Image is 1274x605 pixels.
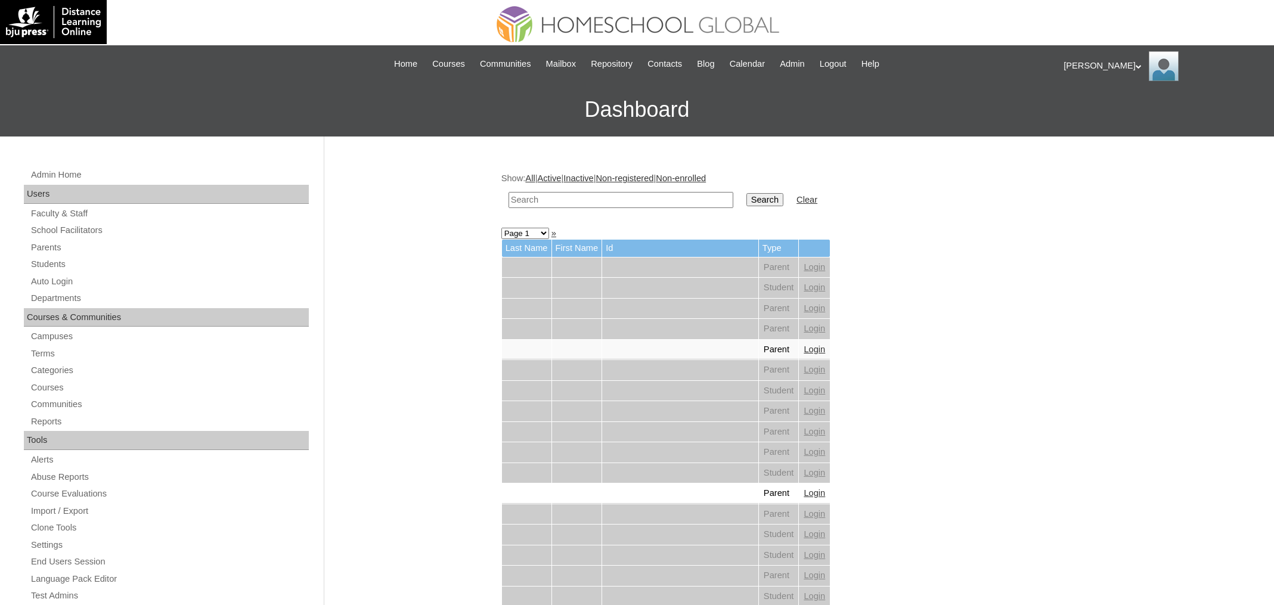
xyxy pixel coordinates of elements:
[814,57,853,71] a: Logout
[804,283,825,292] a: Login
[759,278,799,298] td: Student
[6,6,101,38] img: logo-white.png
[24,308,309,327] div: Courses & Communities
[474,57,537,71] a: Communities
[804,365,825,374] a: Login
[30,554,309,569] a: End Users Session
[30,363,309,378] a: Categories
[759,504,799,525] td: Parent
[804,570,825,580] a: Login
[759,463,799,483] td: Student
[647,57,682,71] span: Contacts
[394,57,417,71] span: Home
[804,468,825,477] a: Login
[501,172,1092,215] div: Show: | | | |
[774,57,811,71] a: Admin
[804,488,825,498] a: Login
[759,442,799,463] td: Parent
[596,173,654,183] a: Non-registered
[502,240,551,257] td: Last Name
[30,520,309,535] a: Clone Tools
[509,192,733,208] input: Search
[525,173,535,183] a: All
[656,173,706,183] a: Non-enrolled
[780,57,805,71] span: Admin
[759,545,799,566] td: Student
[759,566,799,586] td: Parent
[759,257,799,278] td: Parent
[30,538,309,553] a: Settings
[30,572,309,587] a: Language Pack Editor
[796,195,817,204] a: Clear
[537,173,561,183] a: Active
[30,452,309,467] a: Alerts
[759,360,799,380] td: Parent
[759,381,799,401] td: Student
[804,447,825,457] a: Login
[30,470,309,485] a: Abuse Reports
[804,324,825,333] a: Login
[691,57,720,71] a: Blog
[855,57,885,71] a: Help
[30,588,309,603] a: Test Admins
[426,57,471,71] a: Courses
[30,504,309,519] a: Import / Export
[24,185,309,204] div: Users
[861,57,879,71] span: Help
[759,483,799,504] td: Parent
[759,299,799,319] td: Parent
[30,274,309,289] a: Auto Login
[759,240,799,257] td: Type
[759,401,799,421] td: Parent
[602,240,758,257] td: Id
[30,291,309,306] a: Departments
[30,240,309,255] a: Parents
[30,167,309,182] a: Admin Home
[759,319,799,339] td: Parent
[30,329,309,344] a: Campuses
[804,345,825,354] a: Login
[585,57,638,71] a: Repository
[30,486,309,501] a: Course Evaluations
[641,57,688,71] a: Contacts
[591,57,633,71] span: Repository
[804,529,825,539] a: Login
[804,406,825,415] a: Login
[563,173,594,183] a: Inactive
[804,550,825,560] a: Login
[724,57,771,71] a: Calendar
[730,57,765,71] span: Calendar
[759,525,799,545] td: Student
[551,228,556,238] a: »
[432,57,465,71] span: Courses
[1064,51,1262,81] div: [PERSON_NAME]
[804,303,825,313] a: Login
[804,386,825,395] a: Login
[746,193,783,206] input: Search
[540,57,582,71] a: Mailbox
[30,346,309,361] a: Terms
[759,340,799,360] td: Parent
[546,57,576,71] span: Mailbox
[697,57,714,71] span: Blog
[30,414,309,429] a: Reports
[804,427,825,436] a: Login
[30,380,309,395] a: Courses
[30,397,309,412] a: Communities
[804,262,825,272] a: Login
[388,57,423,71] a: Home
[30,206,309,221] a: Faculty & Staff
[480,57,531,71] span: Communities
[804,509,825,519] a: Login
[552,240,602,257] td: First Name
[820,57,847,71] span: Logout
[804,591,825,601] a: Login
[24,431,309,450] div: Tools
[1149,51,1179,81] img: Ariane Ebuen
[30,223,309,238] a: School Facilitators
[759,422,799,442] td: Parent
[6,83,1268,136] h3: Dashboard
[30,257,309,272] a: Students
